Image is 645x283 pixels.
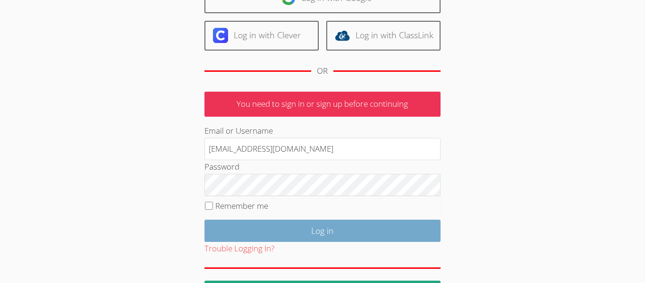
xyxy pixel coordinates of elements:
div: OR [317,64,328,78]
button: Trouble Logging In? [204,242,274,256]
label: Email or Username [204,125,273,136]
label: Password [204,161,239,172]
p: You need to sign in or sign up before continuing [204,92,441,117]
label: Remember me [215,200,268,211]
img: clever-logo-6eab21bc6e7a338710f1a6ff85c0baf02591cd810cc4098c63d3a4b26e2feb20.svg [213,28,228,43]
a: Log in with Clever [204,21,319,51]
a: Log in with ClassLink [326,21,441,51]
img: classlink-logo-d6bb404cc1216ec64c9a2012d9dc4662098be43eaf13dc465df04b49fa7ab582.svg [335,28,350,43]
input: Log in [204,220,441,242]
